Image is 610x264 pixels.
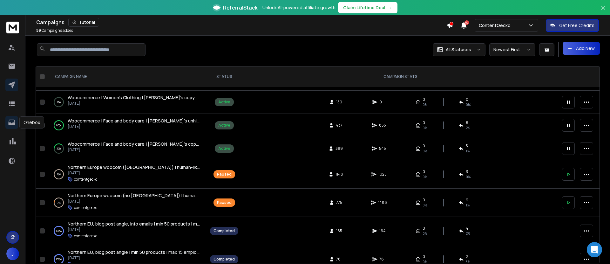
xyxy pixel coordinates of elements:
span: 1025 [378,172,387,177]
div: Paused [217,172,232,177]
button: Close banner [599,4,607,19]
td: 95%Woocommerce | Face and body care | [PERSON_NAME]'s unhinged copy | [GEOGRAPHIC_DATA] | [DATE][... [47,114,206,137]
button: Tutorial [68,18,99,27]
span: 855 [379,123,386,128]
p: Campaigns added [36,28,73,33]
a: Woocommerce | Face and body care | [PERSON_NAME]'s unhinged copy | [GEOGRAPHIC_DATA] | [DATE] [68,118,200,124]
span: 0% [466,102,471,107]
span: 545 [379,146,386,151]
p: Get Free Credits [559,22,594,29]
span: 0 [423,120,425,125]
p: [DATE] [68,199,200,204]
a: Northern Europe woocom ([GEOGRAPHIC_DATA]) | human-like writing | Clothing Accessories | [DATE] [68,164,200,170]
span: 0% [423,125,427,130]
button: Newest First [489,43,535,56]
span: 59 [36,28,41,33]
span: 0 [379,100,386,105]
p: Unlock AI-powered affiliate growth [262,4,335,11]
span: 3 [466,169,468,174]
span: 0% [423,149,427,154]
span: Woocommerce | Face and body care | [PERSON_NAME]'s unhinged copy | [GEOGRAPHIC_DATA] | [DATE] [68,118,288,124]
p: [DATE] [68,170,200,176]
span: 0 % [466,174,471,179]
button: Add New [563,42,600,55]
span: 1 % [466,149,470,154]
th: STATUS [206,66,242,87]
p: 0 % [57,99,61,105]
p: contentgecko [74,205,97,210]
p: 0 % [57,171,61,177]
span: 2 [466,254,468,259]
span: 0 [423,198,425,203]
a: Northern EU, blog post angle | min 50 products | max 15 employees | max 5M AR | [DATE] [68,249,200,255]
p: [DATE] [68,147,200,152]
a: Woocommerce | Face and body care | [PERSON_NAME]'s copy | [GEOGRAPHIC_DATA] | [DATE] [68,141,200,147]
span: Northern Europe woocom (no [GEOGRAPHIC_DATA]) | human-like writing | Clothing Accessories | [DATE] [68,192,288,198]
p: [DATE] [68,255,200,261]
span: → [388,4,392,11]
span: 0 [423,97,425,102]
p: [DATE] [68,227,200,232]
th: CAMPAIGN STATS [242,66,558,87]
span: 5 [466,143,468,149]
td: 100%Northern EU, blog post angle, info emails | min 50 products | max 15 employees | max 5M AR | ... [47,217,206,245]
span: 0% [423,203,427,208]
div: Active [218,146,230,151]
span: Woocommerce | Women's Clothing | [PERSON_NAME]'s copy v1 | [GEOGRAPHIC_DATA] | [DATE] [68,94,269,101]
div: Open Intercom Messenger [587,242,602,257]
p: 100 % [56,256,62,262]
p: All Statuses [446,46,471,53]
p: contentgecko [74,233,97,239]
span: 0% [423,231,427,236]
td: 7%Northern Europe woocom (no [GEOGRAPHIC_DATA]) | human-like writing | Clothing Accessories | [DA... [47,189,206,217]
div: Completed [213,257,235,262]
div: Active [218,100,230,105]
span: ReferralStack [223,4,257,11]
span: Northern Europe woocom ([GEOGRAPHIC_DATA]) | human-like writing | Clothing Accessories | [DATE] [68,164,282,170]
span: Northern EU, blog post angle, info emails | min 50 products | max 15 employees | max 5M AR | [DATE] [68,221,277,227]
span: 0 [423,143,425,149]
td: 36%Woocommerce | Face and body care | [PERSON_NAME]'s copy | [GEOGRAPHIC_DATA] | [DATE][DATE] [47,137,206,160]
p: contentgecko [74,177,97,182]
span: 150 [336,100,342,105]
td: 0%Northern Europe woocom ([GEOGRAPHIC_DATA]) | human-like writing | Clothing Accessories | [DATE]... [47,160,206,189]
span: 399 [335,146,343,151]
button: J [6,247,19,260]
a: Woocommerce | Women's Clothing | [PERSON_NAME]'s copy v1 | [GEOGRAPHIC_DATA] | [DATE] [68,94,200,101]
span: 50 [464,20,469,25]
button: Claim Lifetime Deal→ [338,2,397,13]
span: 76 [379,257,386,262]
span: 0% [423,102,427,107]
span: 0 [466,97,468,102]
span: 2 % [466,125,470,130]
span: 2 % [466,231,470,236]
p: 100 % [56,228,62,234]
span: 0 [423,169,425,174]
button: Get Free Credits [546,19,599,32]
td: 0%Woocommerce | Women's Clothing | [PERSON_NAME]'s copy v1 | [GEOGRAPHIC_DATA] | [DATE][DATE] [47,91,206,114]
span: 4 [466,226,468,231]
span: 0 [423,254,425,259]
span: 165 [336,228,342,233]
div: Campaigns [36,18,447,27]
th: CAMPAIGN NAME [47,66,206,87]
div: Onebox [19,116,44,129]
div: Completed [213,228,235,233]
p: 95 % [56,122,61,129]
p: 36 % [57,145,61,152]
span: 1 % [466,203,470,208]
a: Northern EU, blog post angle, info emails | min 50 products | max 15 employees | max 5M AR | [DATE] [68,221,200,227]
p: 7 % [57,199,61,206]
p: ContentGecko [479,22,513,29]
span: 8 [466,120,468,125]
span: 164 [379,228,386,233]
div: Active [218,123,230,128]
div: Paused [217,200,232,205]
span: 437 [336,123,342,128]
span: Northern EU, blog post angle | min 50 products | max 15 employees | max 5M AR | [DATE] [68,249,252,255]
span: 775 [336,200,342,205]
span: 0 [423,226,425,231]
span: 9 [466,198,468,203]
